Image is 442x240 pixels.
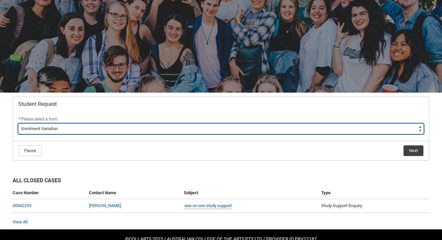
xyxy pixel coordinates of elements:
[19,145,42,156] button: Pause
[18,101,57,108] span: Student Request
[21,117,58,121] span: Please select a form:
[181,187,319,199] th: Subject
[19,117,21,121] abbr: required
[13,219,28,224] a: View All Cases
[13,177,429,187] h2: All Closed Cases
[319,187,429,199] th: Type
[89,203,121,208] a: [PERSON_NAME]
[86,187,181,199] th: Contact Name
[184,202,232,209] a: one on one study support
[13,203,31,208] a: 00042259
[404,145,423,156] button: Next
[13,97,429,161] article: Redu_Student_Request flow
[321,203,362,208] span: Study Support Enquiry
[13,187,86,199] th: Case Number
